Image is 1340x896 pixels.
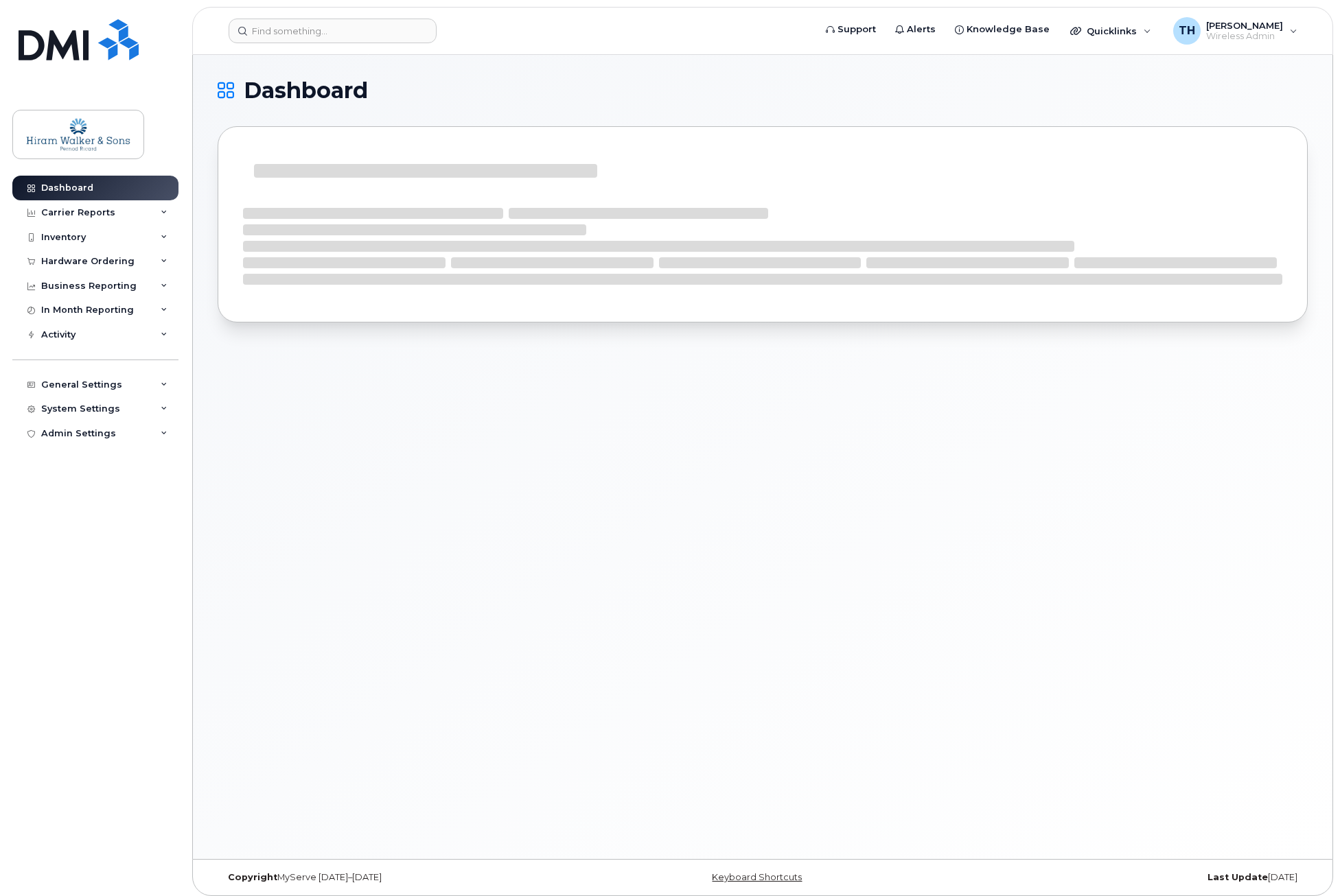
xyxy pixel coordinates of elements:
strong: Last Update [1208,872,1268,882]
div: [DATE] [945,872,1308,883]
div: MyServe [DATE]–[DATE] [218,872,581,883]
strong: Copyright [228,872,277,882]
a: Keyboard Shortcuts [712,872,802,882]
span: Dashboard [244,80,368,101]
